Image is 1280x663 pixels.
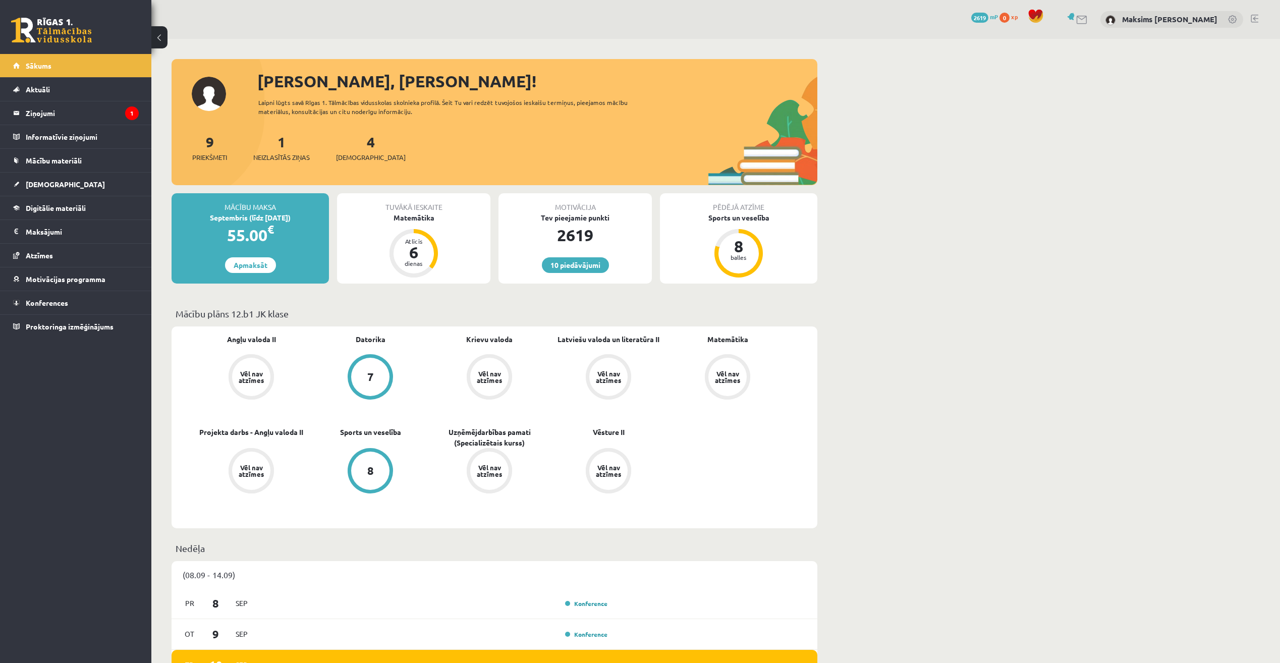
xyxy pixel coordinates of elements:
div: 2619 [498,223,652,247]
a: Datorika [356,334,385,345]
legend: Informatīvie ziņojumi [26,125,139,148]
a: Uzņēmējdarbības pamati (Specializētais kurss) [430,427,549,448]
div: 8 [367,465,374,476]
div: dienas [399,260,429,266]
a: Vēl nav atzīmes [192,448,311,495]
div: Vēl nav atzīmes [237,370,265,383]
div: Pēdējā atzīme [660,193,817,212]
a: Vēl nav atzīmes [430,354,549,402]
span: Ot [179,626,200,642]
a: 1Neizlasītās ziņas [253,133,310,162]
span: Konferences [26,298,68,307]
a: 9Priekšmeti [192,133,227,162]
a: Informatīvie ziņojumi [13,125,139,148]
a: [DEMOGRAPHIC_DATA] [13,173,139,196]
a: Vēl nav atzīmes [549,448,668,495]
i: 1 [125,106,139,120]
p: Nedēļa [176,541,813,555]
span: 0 [999,13,1010,23]
div: 7 [367,371,374,382]
span: € [267,222,274,237]
span: Pr [179,595,200,611]
span: Sep [231,626,252,642]
a: Digitālie materiāli [13,196,139,219]
a: Matemātika [707,334,748,345]
a: Mācību materiāli [13,149,139,172]
div: Septembris (līdz [DATE]) [172,212,329,223]
div: Motivācija [498,193,652,212]
span: Neizlasītās ziņas [253,152,310,162]
div: Sports un veselība [660,212,817,223]
div: 55.00 [172,223,329,247]
span: Priekšmeti [192,152,227,162]
a: 10 piedāvājumi [542,257,609,273]
div: Matemātika [337,212,490,223]
a: 7 [311,354,430,402]
a: 4[DEMOGRAPHIC_DATA] [336,133,406,162]
a: Vēl nav atzīmes [549,354,668,402]
a: Angļu valoda II [227,334,276,345]
div: Vēl nav atzīmes [594,370,623,383]
div: Tuvākā ieskaite [337,193,490,212]
span: Atzīmes [26,251,53,260]
a: Proktoringa izmēģinājums [13,315,139,338]
a: Konferences [13,291,139,314]
span: Mācību materiāli [26,156,82,165]
a: 2619 mP [971,13,998,21]
span: xp [1011,13,1018,21]
div: Vēl nav atzīmes [713,370,742,383]
a: Vēl nav atzīmes [192,354,311,402]
a: Rīgas 1. Tālmācības vidusskola [11,18,92,43]
a: Krievu valoda [466,334,513,345]
span: 8 [200,595,232,612]
div: Mācību maksa [172,193,329,212]
a: Maksājumi [13,220,139,243]
div: Atlicis [399,238,429,244]
a: Konference [565,630,607,638]
div: 6 [399,244,429,260]
div: Vēl nav atzīmes [475,370,504,383]
div: [PERSON_NAME], [PERSON_NAME]! [257,69,817,93]
a: Latviešu valoda un literatūra II [558,334,659,345]
a: Ziņojumi1 [13,101,139,125]
a: Aktuāli [13,78,139,101]
a: 0 xp [999,13,1023,21]
span: 9 [200,626,232,642]
span: Sākums [26,61,51,70]
a: Maksims [PERSON_NAME] [1122,14,1217,24]
div: Vēl nav atzīmes [475,464,504,477]
a: Vēsture II [593,427,625,437]
span: [DEMOGRAPHIC_DATA] [26,180,105,189]
a: Sports un veselība 8 balles [660,212,817,279]
legend: Maksājumi [26,220,139,243]
span: [DEMOGRAPHIC_DATA] [336,152,406,162]
a: 8 [311,448,430,495]
span: Proktoringa izmēģinājums [26,322,114,331]
a: Motivācijas programma [13,267,139,291]
div: Vēl nav atzīmes [237,464,265,477]
a: Sports un veselība [340,427,401,437]
legend: Ziņojumi [26,101,139,125]
span: 2619 [971,13,988,23]
span: Digitālie materiāli [26,203,86,212]
a: Sākums [13,54,139,77]
div: Laipni lūgts savā Rīgas 1. Tālmācības vidusskolas skolnieka profilā. Šeit Tu vari redzēt tuvojošo... [258,98,646,116]
div: Vēl nav atzīmes [594,464,623,477]
span: Sep [231,595,252,611]
img: Maksims Mihails Blizņuks [1105,15,1116,25]
a: Konference [565,599,607,607]
a: Matemātika Atlicis 6 dienas [337,212,490,279]
p: Mācību plāns 12.b1 JK klase [176,307,813,320]
a: Vēl nav atzīmes [430,448,549,495]
a: Projekta darbs - Angļu valoda II [199,427,303,437]
span: Motivācijas programma [26,274,105,284]
span: Aktuāli [26,85,50,94]
a: Atzīmes [13,244,139,267]
div: (08.09 - 14.09) [172,561,817,588]
div: Tev pieejamie punkti [498,212,652,223]
div: balles [724,254,754,260]
a: Vēl nav atzīmes [668,354,787,402]
span: mP [990,13,998,21]
a: Apmaksāt [225,257,276,273]
div: 8 [724,238,754,254]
